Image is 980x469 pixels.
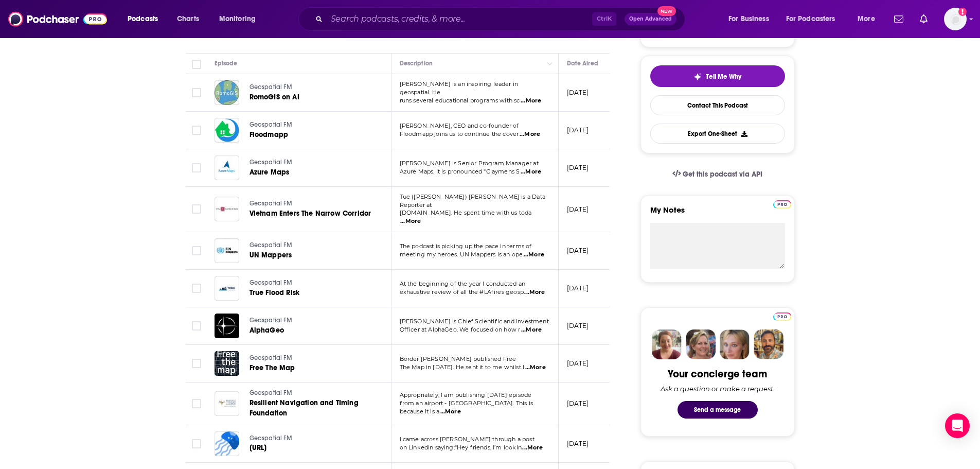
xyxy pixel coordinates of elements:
[686,329,716,359] img: Barbara Profile
[8,9,107,29] img: Podchaser - Follow, Share and Rate Podcasts
[721,11,782,27] button: open menu
[212,11,269,27] button: open menu
[327,11,592,27] input: Search podcasts, credits, & more...
[192,246,201,255] span: Toggle select row
[850,11,888,27] button: open menu
[728,12,769,26] span: For Business
[683,170,762,179] span: Get this podcast via API
[661,385,775,393] div: Ask a question or make a request.
[400,355,516,362] span: Border [PERSON_NAME] published Free
[525,363,546,372] span: ...More
[400,193,545,209] span: Tue ([PERSON_NAME]) [PERSON_NAME] is a Data Reporter at
[567,126,589,134] p: [DATE]
[250,363,372,373] a: Free The Map
[400,436,534,443] span: I came across [PERSON_NAME] through a post
[250,121,292,128] span: Geospatial FM
[520,130,540,138] span: ...More
[524,251,544,259] span: ...More
[250,389,292,396] span: Geospatial FM
[192,321,201,331] span: Toggle select row
[192,204,201,214] span: Toggle select row
[522,444,543,452] span: ...More
[250,325,372,336] a: AlphaGeo
[916,10,932,28] a: Show notifications dropdown
[400,326,521,333] span: Officer at AlphaGeo. We focused on how r
[754,329,783,359] img: Jon Profile
[250,279,372,288] a: Geospatial FM
[944,8,967,30] span: Logged in as RobinBectel
[250,443,372,453] a: [URL]
[890,10,907,28] a: Show notifications dropdown
[650,95,785,115] a: Contact This Podcast
[400,280,525,287] span: At the beginning of the year I conducted an
[192,399,201,408] span: Toggle select row
[177,12,199,26] span: Charts
[858,12,875,26] span: More
[250,316,372,325] a: Geospatial FM
[945,413,970,438] div: Open Intercom Messenger
[773,199,791,209] a: Pro website
[170,11,205,27] a: Charts
[786,12,835,26] span: For Podcasters
[773,311,791,321] a: Pro website
[250,398,373,419] a: Resilient Navigation and TIming Foundation
[250,200,292,207] span: Geospatial FM
[400,160,539,167] span: [PERSON_NAME] is Senior Program Manager at
[250,354,292,361] span: Geospatial FM
[524,288,545,297] span: ...More
[400,57,433,70] div: Description
[400,288,524,296] span: exhaustive review of all the #LAfires geosp
[650,124,785,144] button: Export One-Sheet
[567,88,589,97] p: [DATE]
[706,73,741,81] span: Tell Me Why
[567,399,589,408] p: [DATE]
[625,13,676,25] button: Open AdvancedNew
[250,209,372,219] a: Vietnam Enters The Narrow Corridor
[250,398,359,418] span: Resilient Navigation and TIming Foundation
[250,435,292,442] span: Geospatial FM
[958,8,967,16] svg: Add a profile image
[650,205,785,223] label: My Notes
[629,16,672,22] span: Open Advanced
[664,162,771,187] a: Get this podcast via API
[567,321,589,330] p: [DATE]
[650,65,785,87] button: tell me why sparkleTell Me Why
[400,444,522,451] span: on LinkedIn saying:"Hey friends, I’m lookin
[250,389,373,398] a: Geospatial FM
[592,12,616,26] span: Ctrl K
[192,439,201,448] span: Toggle select row
[773,200,791,209] img: Podchaser Pro
[521,326,542,334] span: ...More
[250,250,372,260] a: UN Mappers
[657,6,676,16] span: New
[400,391,532,398] span: Appropriately, I am publishing [DATE] episode
[120,11,171,27] button: open menu
[400,122,519,129] span: [PERSON_NAME], CEO and co-founder of
[250,168,290,177] span: Azure Maps
[693,73,702,81] img: tell me why sparkle
[400,130,519,137] span: Floodmapp joins us to continue the cover
[720,329,750,359] img: Jules Profile
[400,318,549,325] span: [PERSON_NAME] is Chief Scientific and Investment
[250,288,372,298] a: True Flood Risk
[192,359,201,368] span: Toggle select row
[652,329,682,359] img: Sydney Profile
[250,83,372,92] a: Geospatial FM
[250,199,372,209] a: Geospatial FM
[944,8,967,30] img: User Profile
[250,241,372,250] a: Geospatial FM
[192,88,201,97] span: Toggle select row
[567,439,589,448] p: [DATE]
[250,93,299,101] span: RomoGIS on AI
[219,12,256,26] span: Monitoring
[250,83,292,91] span: Geospatial FM
[250,159,292,166] span: Geospatial FM
[400,363,525,371] span: The Map in [DATE]. He sent it to me whilst I
[944,8,967,30] button: Show profile menu
[250,158,372,167] a: Geospatial FM
[308,7,695,31] div: Search podcasts, credits, & more...
[779,11,850,27] button: open menu
[250,167,372,178] a: Azure Maps
[192,163,201,172] span: Toggle select row
[250,251,292,259] span: UN Mappers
